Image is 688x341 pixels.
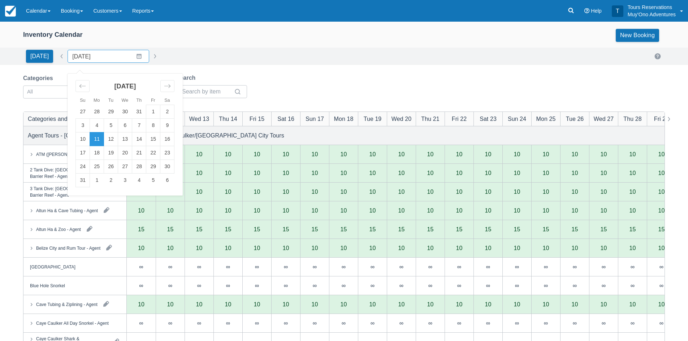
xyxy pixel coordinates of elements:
[250,114,264,123] div: Fri 15
[277,114,294,123] div: Sat 16
[416,164,445,183] div: 10
[544,264,548,270] div: ∞
[254,189,260,194] div: 10
[242,258,271,276] div: ∞
[543,151,549,157] div: 10
[167,245,174,251] div: 10
[658,226,665,232] div: 15
[629,207,636,213] div: 10
[132,146,146,160] td: Thursday, August 21, 2025
[531,183,560,201] div: 10
[427,151,434,157] div: 10
[255,283,259,288] div: ∞
[90,174,104,187] td: Monday, September 1, 2025
[160,160,174,174] td: Saturday, August 30, 2025
[456,170,463,176] div: 10
[573,283,577,288] div: ∞
[226,283,230,288] div: ∞
[90,132,104,146] td: Selected. Monday, August 11, 2025
[502,276,531,295] div: ∞
[485,207,492,213] div: 10
[371,283,375,288] div: ∞
[543,170,549,176] div: 10
[473,276,502,295] div: ∞
[628,4,676,11] p: Tours Reservations
[514,207,520,213] div: 10
[196,245,203,251] div: 10
[76,160,90,174] td: Sunday, August 24, 2025
[572,151,578,157] div: 10
[185,276,213,295] div: ∞
[283,189,289,194] div: 10
[618,276,647,295] div: ∞
[658,207,665,213] div: 10
[358,258,387,276] div: ∞
[76,174,90,187] td: Sunday, August 31, 2025
[502,164,531,183] div: 10
[398,151,405,157] div: 10
[90,119,104,132] td: Monday, August 4, 2025
[167,207,174,213] div: 10
[543,207,549,213] div: 10
[456,189,463,194] div: 10
[225,189,232,194] div: 10
[213,164,242,183] div: 10
[168,283,172,288] div: ∞
[391,114,411,123] div: Wed 20
[329,276,358,295] div: ∞
[369,189,376,194] div: 10
[76,146,90,160] td: Sunday, August 17, 2025
[398,189,405,194] div: 10
[132,105,146,119] td: Thursday, July 31, 2025
[515,264,519,270] div: ∞
[560,276,589,295] div: ∞
[398,207,405,213] div: 10
[658,170,665,176] div: 10
[36,245,100,251] div: Belize City and Rum Tour - Agent
[601,226,607,232] div: 15
[358,276,387,295] div: ∞
[197,283,201,288] div: ∞
[573,264,577,270] div: ∞
[631,264,635,270] div: ∞
[254,245,260,251] div: 10
[629,170,636,176] div: 10
[312,151,318,157] div: 10
[473,164,502,183] div: 10
[176,74,198,82] label: Search
[457,264,461,270] div: ∞
[90,146,104,160] td: Monday, August 18, 2025
[225,207,232,213] div: 10
[132,160,146,174] td: Thursday, August 28, 2025
[300,183,329,201] div: 10
[23,74,56,83] label: Categories
[146,119,160,132] td: Friday, August 8, 2025
[502,258,531,276] div: ∞
[196,189,203,194] div: 10
[127,276,156,295] div: ∞
[566,114,584,123] div: Tue 26
[358,164,387,183] div: 10
[160,119,174,132] td: Saturday, August 9, 2025
[138,245,144,251] div: 10
[94,98,100,103] small: Mo
[160,146,174,160] td: Saturday, August 23, 2025
[445,183,473,201] div: 10
[416,258,445,276] div: ∞
[428,283,432,288] div: ∞
[572,170,578,176] div: 10
[36,151,100,157] div: ATM ([PERSON_NAME]) - Agent
[601,207,607,213] div: 10
[312,245,318,251] div: 10
[329,258,358,276] div: ∞
[156,258,185,276] div: ∞
[242,183,271,201] div: 10
[138,207,144,213] div: 10
[341,207,347,213] div: 10
[306,114,324,123] div: Sun 17
[219,114,237,123] div: Thu 14
[151,98,155,103] small: Fr
[127,258,156,276] div: ∞
[659,283,663,288] div: ∞
[118,160,132,174] td: Wednesday, August 27, 2025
